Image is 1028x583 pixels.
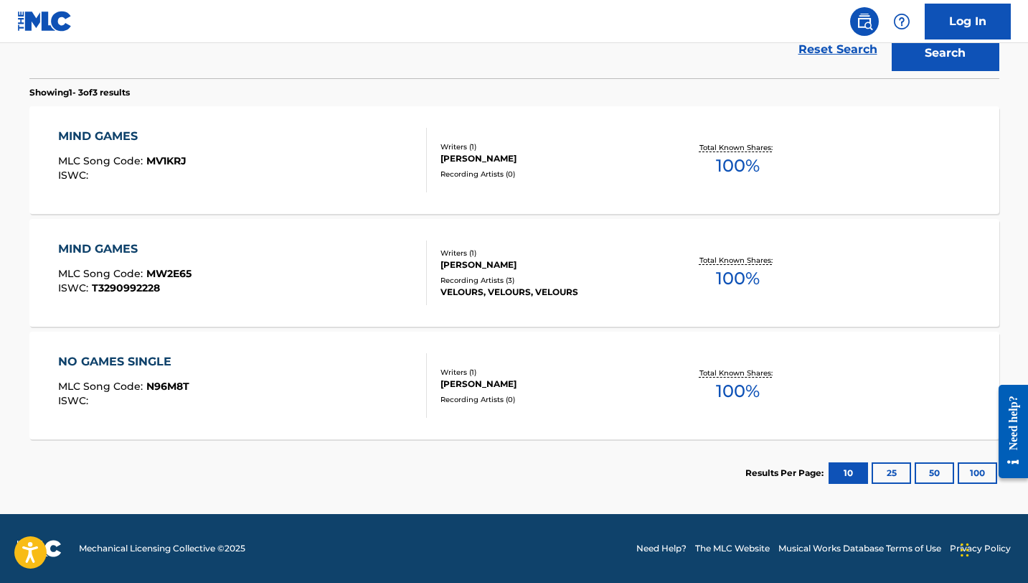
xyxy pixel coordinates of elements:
div: Writers ( 1 ) [440,248,657,258]
img: logo [17,540,62,557]
span: MV1KRJ [146,154,187,167]
div: [PERSON_NAME] [440,258,657,271]
div: Drag [961,528,969,572]
a: Reset Search [791,34,885,65]
img: help [893,13,910,30]
div: Writers ( 1 ) [440,367,657,378]
div: Help [887,7,916,36]
span: MLC Song Code : [58,154,146,167]
div: NO GAMES SINGLE [58,353,189,370]
a: MIND GAMESMLC Song Code:MV1KRJISWC:Writers (1)[PERSON_NAME]Recording Artists (0)Total Known Share... [29,106,999,214]
div: MIND GAMES [58,241,192,258]
div: Recording Artists ( 0 ) [440,169,657,179]
div: Recording Artists ( 0 ) [440,394,657,405]
a: Privacy Policy [950,542,1011,555]
iframe: Resource Center [988,373,1028,489]
span: 100 % [716,153,760,179]
button: 25 [872,462,911,484]
a: Log In [925,4,1011,39]
img: MLC Logo [17,11,72,32]
span: MW2E65 [146,267,192,280]
p: Results Per Page: [745,467,827,480]
iframe: Chat Widget [956,514,1028,583]
img: search [856,13,873,30]
span: T3290992228 [92,281,160,294]
div: VELOURS, VELOURS, VELOURS [440,286,657,299]
button: 10 [829,462,868,484]
span: ISWC : [58,169,92,182]
div: MIND GAMES [58,128,187,145]
span: ISWC : [58,394,92,407]
button: 50 [915,462,954,484]
div: [PERSON_NAME] [440,152,657,165]
a: The MLC Website [695,542,770,555]
a: NO GAMES SINGLEMLC Song Code:N96M8TISWC:Writers (1)[PERSON_NAME]Recording Artists (0)Total Known ... [29,332,999,439]
div: Recording Artists ( 3 ) [440,275,657,286]
button: 100 [958,462,997,484]
a: Musical Works Database Terms of Use [778,542,941,555]
a: Public Search [850,7,879,36]
div: [PERSON_NAME] [440,378,657,391]
span: 100 % [716,378,760,404]
span: Mechanical Licensing Collective © 2025 [79,542,245,555]
span: MLC Song Code : [58,380,146,393]
p: Total Known Shares: [699,368,776,378]
p: Showing 1 - 3 of 3 results [29,86,130,99]
span: 100 % [716,266,760,291]
span: ISWC : [58,281,92,294]
span: N96M8T [146,380,189,393]
a: Need Help? [636,542,687,555]
button: Search [892,35,999,71]
p: Total Known Shares: [699,142,776,153]
div: Writers ( 1 ) [440,141,657,152]
span: MLC Song Code : [58,267,146,280]
a: MIND GAMESMLC Song Code:MW2E65ISWC:T3290992228Writers (1)[PERSON_NAME]Recording Artists (3)VELOUR... [29,219,999,327]
p: Total Known Shares: [699,255,776,266]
